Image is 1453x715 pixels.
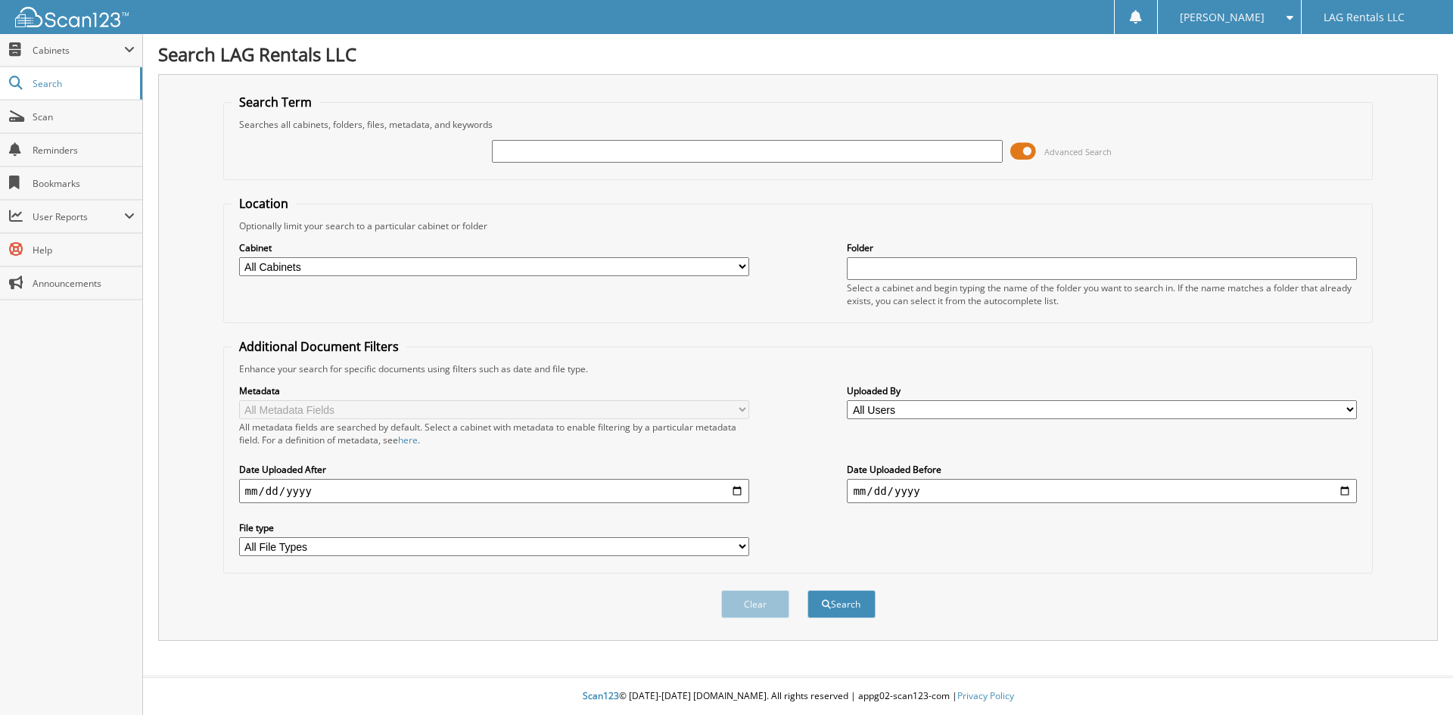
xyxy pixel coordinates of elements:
label: Cabinet [239,241,749,254]
span: Cabinets [33,44,124,57]
span: Scan [33,110,135,123]
span: Announcements [33,277,135,290]
span: Scan123 [583,689,619,702]
label: Uploaded By [847,384,1357,397]
legend: Search Term [232,94,319,110]
a: Privacy Policy [957,689,1014,702]
label: Date Uploaded Before [847,463,1357,476]
div: Select a cabinet and begin typing the name of the folder you want to search in. If the name match... [847,281,1357,307]
div: Enhance your search for specific documents using filters such as date and file type. [232,362,1365,375]
h1: Search LAG Rentals LLC [158,42,1438,67]
span: Advanced Search [1044,146,1112,157]
span: User Reports [33,210,124,223]
span: [PERSON_NAME] [1180,13,1265,22]
span: Help [33,244,135,256]
span: Search [33,77,132,90]
div: © [DATE]-[DATE] [DOMAIN_NAME]. All rights reserved | appg02-scan123-com | [143,678,1453,715]
span: LAG Rentals LLC [1324,13,1405,22]
span: Reminders [33,144,135,157]
button: Search [807,590,876,618]
label: File type [239,521,749,534]
label: Folder [847,241,1357,254]
input: end [847,479,1357,503]
div: Optionally limit your search to a particular cabinet or folder [232,219,1365,232]
legend: Location [232,195,296,212]
img: scan123-logo-white.svg [15,7,129,27]
a: here [398,434,418,446]
div: Searches all cabinets, folders, files, metadata, and keywords [232,118,1365,131]
legend: Additional Document Filters [232,338,406,355]
button: Clear [721,590,789,618]
span: Bookmarks [33,177,135,190]
div: All metadata fields are searched by default. Select a cabinet with metadata to enable filtering b... [239,421,749,446]
iframe: Chat Widget [1377,642,1453,715]
label: Date Uploaded After [239,463,749,476]
input: start [239,479,749,503]
label: Metadata [239,384,749,397]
